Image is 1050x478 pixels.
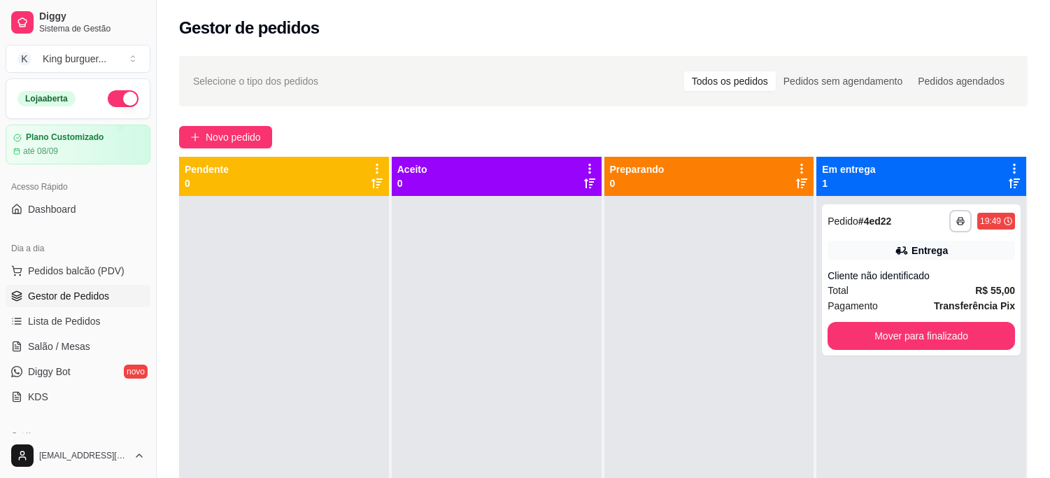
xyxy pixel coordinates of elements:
[28,289,109,303] span: Gestor de Pedidos
[822,176,875,190] p: 1
[17,91,76,106] div: Loja aberta
[6,6,150,39] a: DiggySistema de Gestão
[6,439,150,472] button: [EMAIL_ADDRESS][DOMAIN_NAME]
[179,126,272,148] button: Novo pedido
[6,285,150,307] a: Gestor de Pedidos
[776,71,910,91] div: Pedidos sem agendamento
[193,73,318,89] span: Selecione o tipo dos pedidos
[610,162,665,176] p: Preparando
[108,90,139,107] button: Alterar Status
[6,360,150,383] a: Diggy Botnovo
[43,52,106,66] div: King burguer ...
[828,216,858,227] span: Pedido
[39,10,145,23] span: Diggy
[6,125,150,164] a: Plano Customizadoaté 08/09
[6,198,150,220] a: Dashboard
[980,216,1001,227] div: 19:49
[6,260,150,282] button: Pedidos balcão (PDV)
[28,339,90,353] span: Salão / Mesas
[684,71,776,91] div: Todos os pedidos
[17,52,31,66] span: K
[28,314,101,328] span: Lista de Pedidos
[185,176,229,190] p: 0
[975,285,1015,296] strong: R$ 55,00
[6,386,150,408] a: KDS
[934,300,1015,311] strong: Transferência Pix
[39,23,145,34] span: Sistema de Gestão
[39,450,128,461] span: [EMAIL_ADDRESS][DOMAIN_NAME]
[6,310,150,332] a: Lista de Pedidos
[28,264,125,278] span: Pedidos balcão (PDV)
[910,71,1012,91] div: Pedidos agendados
[858,216,892,227] strong: # 4ed22
[911,244,948,258] div: Entrega
[206,129,261,145] span: Novo pedido
[397,176,427,190] p: 0
[28,390,48,404] span: KDS
[828,283,849,298] span: Total
[190,132,200,142] span: plus
[6,237,150,260] div: Dia a dia
[828,298,878,314] span: Pagamento
[6,425,150,447] div: Catálogo
[26,132,104,143] article: Plano Customizado
[6,176,150,198] div: Acesso Rápido
[828,269,1015,283] div: Cliente não identificado
[610,176,665,190] p: 0
[6,335,150,358] a: Salão / Mesas
[397,162,427,176] p: Aceito
[28,365,71,379] span: Diggy Bot
[822,162,875,176] p: Em entrega
[185,162,229,176] p: Pendente
[28,202,76,216] span: Dashboard
[179,17,320,39] h2: Gestor de pedidos
[6,45,150,73] button: Select a team
[23,146,58,157] article: até 08/09
[828,322,1015,350] button: Mover para finalizado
